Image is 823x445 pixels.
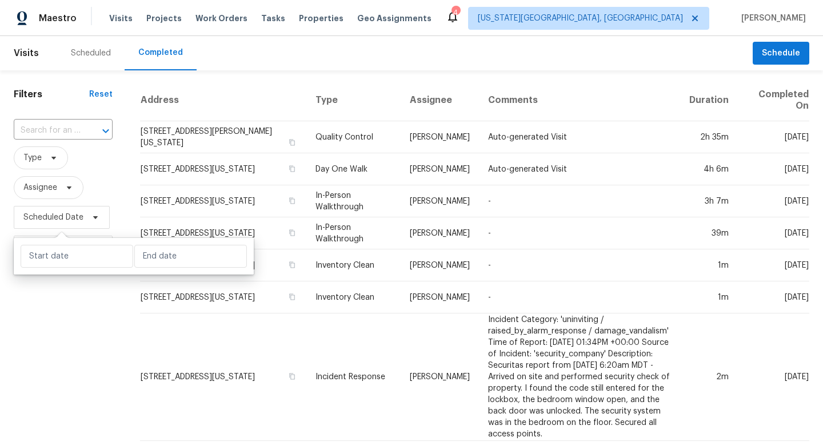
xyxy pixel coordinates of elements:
[478,13,683,24] span: [US_STATE][GEOGRAPHIC_DATA], [GEOGRAPHIC_DATA]
[306,153,401,185] td: Day One Walk
[71,47,111,59] div: Scheduled
[140,80,306,121] th: Address
[306,121,401,153] td: Quality Control
[680,281,738,313] td: 1m
[306,217,401,249] td: In-Person Walkthrough
[753,42,809,65] button: Schedule
[479,121,680,153] td: Auto-generated Visit
[680,153,738,185] td: 4h 6m
[401,80,479,121] th: Assignee
[14,122,81,140] input: Search for an address...
[357,13,432,24] span: Geo Assignments
[287,228,297,238] button: Copy Address
[140,217,306,249] td: [STREET_ADDRESS][US_STATE]
[452,7,460,18] div: 4
[738,217,809,249] td: [DATE]
[401,281,479,313] td: [PERSON_NAME]
[134,245,247,268] input: End date
[738,185,809,217] td: [DATE]
[98,123,114,139] button: Open
[479,153,680,185] td: Auto-generated Visit
[737,13,806,24] span: [PERSON_NAME]
[680,313,738,441] td: 2m
[680,185,738,217] td: 3h 7m
[680,217,738,249] td: 39m
[479,217,680,249] td: -
[14,89,89,100] h1: Filters
[738,281,809,313] td: [DATE]
[401,153,479,185] td: [PERSON_NAME]
[299,13,343,24] span: Properties
[479,185,680,217] td: -
[738,121,809,153] td: [DATE]
[39,13,77,24] span: Maestro
[479,80,680,121] th: Comments
[146,13,182,24] span: Projects
[140,153,306,185] td: [STREET_ADDRESS][US_STATE]
[479,249,680,281] td: -
[401,217,479,249] td: [PERSON_NAME]
[261,14,285,22] span: Tasks
[287,260,297,270] button: Copy Address
[287,292,297,302] button: Copy Address
[401,249,479,281] td: [PERSON_NAME]
[23,212,83,223] span: Scheduled Date
[306,313,401,441] td: Incident Response
[89,89,113,100] div: Reset
[401,185,479,217] td: [PERSON_NAME]
[23,152,42,164] span: Type
[738,313,809,441] td: [DATE]
[140,185,306,217] td: [STREET_ADDRESS][US_STATE]
[738,153,809,185] td: [DATE]
[23,182,57,193] span: Assignee
[306,249,401,281] td: Inventory Clean
[306,185,401,217] td: In-Person Walkthrough
[401,121,479,153] td: [PERSON_NAME]
[14,41,39,66] span: Visits
[306,80,401,121] th: Type
[140,121,306,153] td: [STREET_ADDRESS][PERSON_NAME][US_STATE]
[109,13,133,24] span: Visits
[479,281,680,313] td: -
[21,245,133,268] input: Start date
[738,80,809,121] th: Completed On
[680,80,738,121] th: Duration
[680,249,738,281] td: 1m
[138,47,183,58] div: Completed
[401,313,479,441] td: [PERSON_NAME]
[762,46,800,61] span: Schedule
[140,281,306,313] td: [STREET_ADDRESS][US_STATE]
[287,137,297,148] button: Copy Address
[738,249,809,281] td: [DATE]
[287,164,297,174] button: Copy Address
[306,281,401,313] td: Inventory Clean
[195,13,247,24] span: Work Orders
[287,196,297,206] button: Copy Address
[479,313,680,441] td: Incident Category: 'uninviting / raised_by_alarm_response / damage_vandalism' Time of Report: [DA...
[140,313,306,441] td: [STREET_ADDRESS][US_STATE]
[680,121,738,153] td: 2h 35m
[287,371,297,382] button: Copy Address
